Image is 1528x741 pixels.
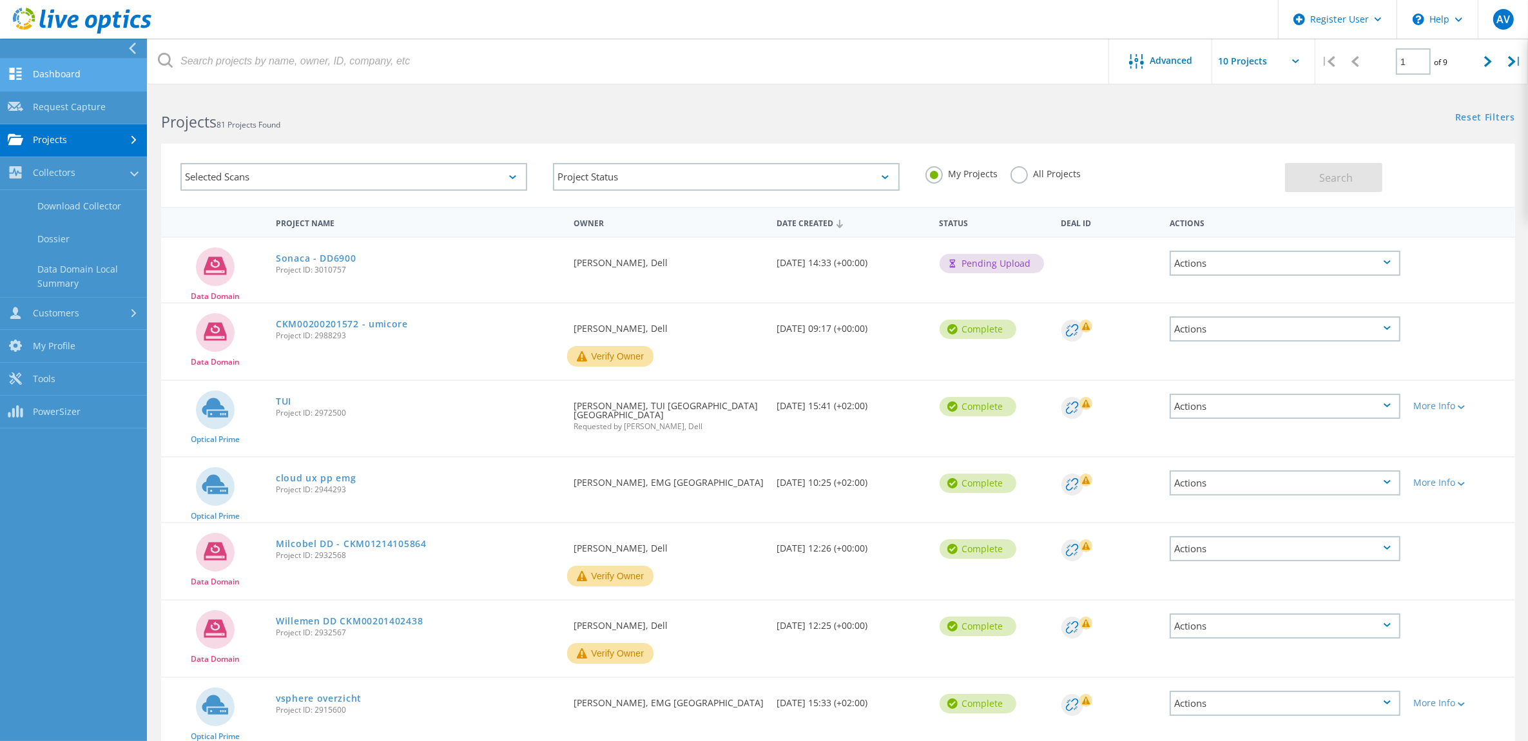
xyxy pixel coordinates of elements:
div: Project Status [553,163,900,191]
div: Date Created [770,210,933,235]
div: Actions [1170,613,1400,639]
div: More Info [1413,401,1509,410]
button: Verify Owner [567,346,653,367]
div: Selected Scans [180,163,527,191]
a: vsphere overzicht [276,694,362,703]
span: Project ID: 2915600 [276,706,561,714]
span: Data Domain [191,655,240,663]
a: Willemen DD CKM00201402438 [276,617,423,626]
button: Search [1285,163,1382,192]
span: Data Domain [191,358,240,366]
div: Actions [1170,251,1400,276]
a: CKM00200201572 - umicore [276,320,408,329]
a: cloud ux pp emg [276,474,356,483]
span: Requested by [PERSON_NAME], Dell [574,423,764,430]
div: Actions [1170,691,1400,716]
div: Actions [1170,536,1400,561]
span: Project ID: 2932568 [276,552,561,559]
div: Actions [1170,394,1400,419]
button: Verify Owner [567,643,653,664]
span: Project ID: 2944293 [276,486,561,494]
div: [DATE] 14:33 (+00:00) [770,238,933,280]
span: Project ID: 2972500 [276,409,561,417]
div: Actions [1170,470,1400,496]
label: All Projects [1011,166,1081,178]
div: [PERSON_NAME], Dell [567,523,770,566]
div: [DATE] 12:25 (+00:00) [770,601,933,643]
div: Complete [940,397,1016,416]
label: My Projects [925,166,998,178]
div: [DATE] 15:33 (+02:00) [770,678,933,720]
div: [DATE] 12:26 (+00:00) [770,523,933,566]
span: Optical Prime [191,512,240,520]
div: [PERSON_NAME], Dell [567,303,770,346]
div: [DATE] 09:17 (+00:00) [770,303,933,346]
div: [PERSON_NAME], Dell [567,601,770,643]
div: [DATE] 15:41 (+02:00) [770,381,933,423]
div: More Info [1413,698,1509,707]
div: [PERSON_NAME], EMG [GEOGRAPHIC_DATA] [567,678,770,720]
a: Milcobel DD - CKM01214105864 [276,539,427,548]
div: | [1315,39,1342,84]
span: Advanced [1150,56,1193,65]
div: Complete [940,320,1016,339]
span: Project ID: 3010757 [276,266,561,274]
div: [PERSON_NAME], Dell [567,238,770,280]
a: TUI [276,397,291,406]
div: Pending Upload [940,254,1044,273]
div: Deal Id [1055,210,1163,234]
div: [DATE] 10:25 (+02:00) [770,457,933,500]
span: AV [1496,14,1510,24]
a: Reset Filters [1455,113,1515,124]
button: Verify Owner [567,566,653,586]
div: Status [933,210,1055,234]
div: Complete [940,617,1016,636]
span: Search [1320,171,1353,185]
span: of 9 [1434,57,1447,68]
span: Project ID: 2932567 [276,629,561,637]
div: [PERSON_NAME], TUI [GEOGRAPHIC_DATA] [GEOGRAPHIC_DATA] [567,381,770,443]
div: Actions [1170,316,1400,342]
div: Actions [1163,210,1407,234]
div: Project Name [269,210,567,234]
div: Owner [567,210,770,234]
span: Data Domain [191,578,240,586]
div: Complete [940,694,1016,713]
div: [PERSON_NAME], EMG [GEOGRAPHIC_DATA] [567,457,770,500]
span: Data Domain [191,293,240,300]
div: Complete [940,474,1016,493]
a: Live Optics Dashboard [13,27,151,36]
b: Projects [161,111,217,132]
div: | [1502,39,1528,84]
div: More Info [1413,478,1509,487]
a: Sonaca - DD6900 [276,254,356,263]
div: Complete [940,539,1016,559]
span: Optical Prime [191,436,240,443]
span: Optical Prime [191,733,240,740]
span: Project ID: 2988293 [276,332,561,340]
svg: \n [1413,14,1424,25]
span: 81 Projects Found [217,119,280,130]
input: Search projects by name, owner, ID, company, etc [148,39,1110,84]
